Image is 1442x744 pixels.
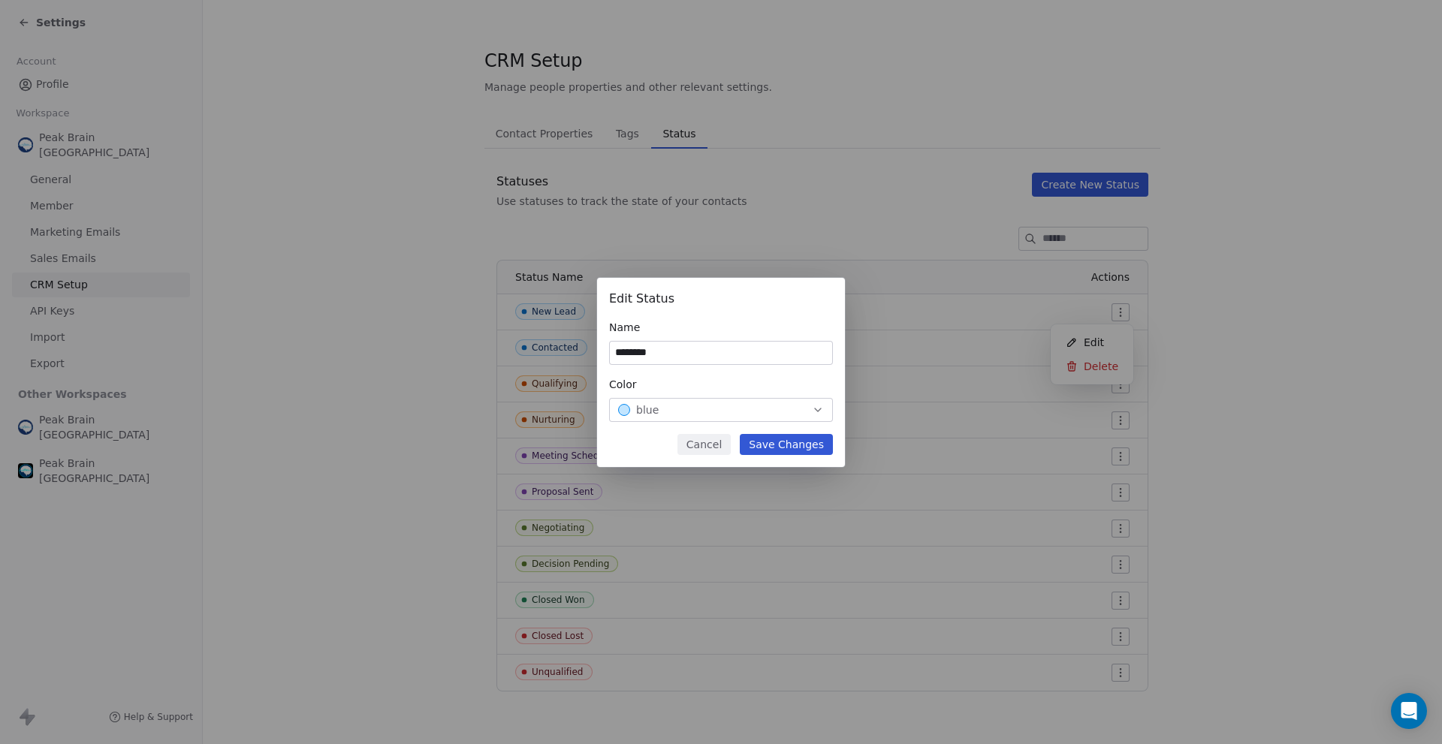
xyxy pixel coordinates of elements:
span: blue [636,402,659,417]
button: Cancel [677,434,731,455]
div: Name [609,320,833,335]
button: blue [609,398,833,422]
div: Color [609,377,833,392]
div: Edit Status [609,290,833,308]
button: Save Changes [740,434,833,455]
